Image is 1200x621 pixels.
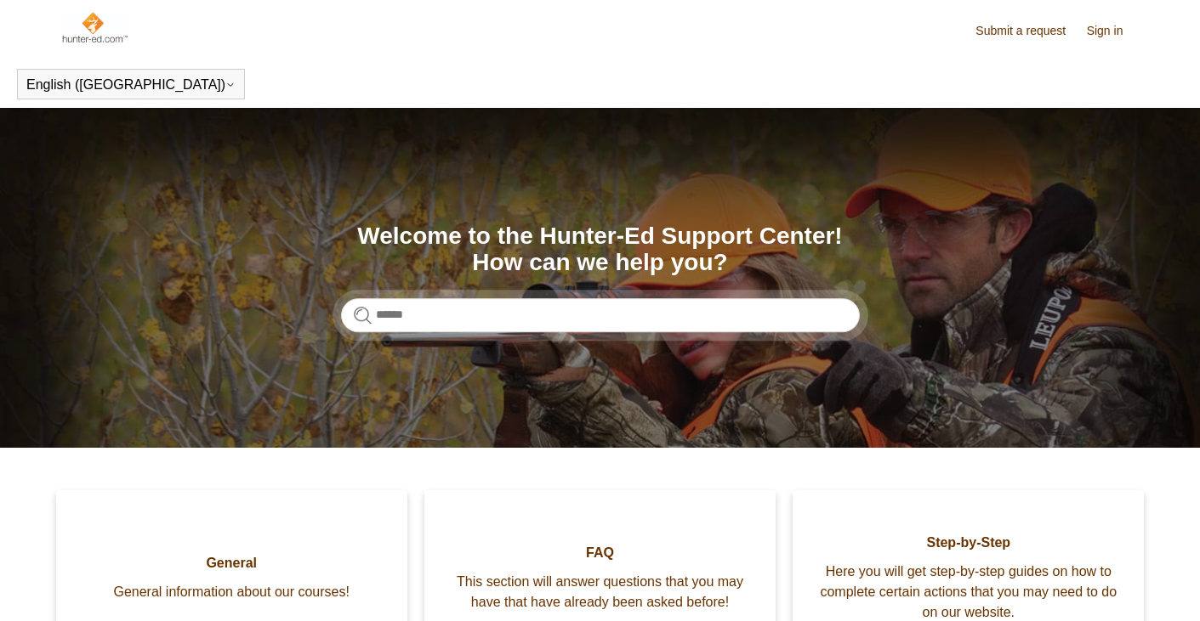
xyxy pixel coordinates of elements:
img: Hunter-Ed Help Center home page [60,10,129,44]
span: This section will answer questions that you may have that have already been asked before! [450,572,750,613]
a: Sign in [1087,22,1140,40]
h1: Welcome to the Hunter-Ed Support Center! How can we help you? [341,223,860,276]
span: General information about our courses! [82,582,382,602]
input: Search [341,298,860,332]
span: General [82,553,382,573]
button: English ([GEOGRAPHIC_DATA]) [26,77,236,93]
a: Submit a request [975,22,1083,40]
div: Chat Support [1090,564,1188,608]
span: FAQ [450,543,750,563]
span: Step-by-Step [818,533,1118,553]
